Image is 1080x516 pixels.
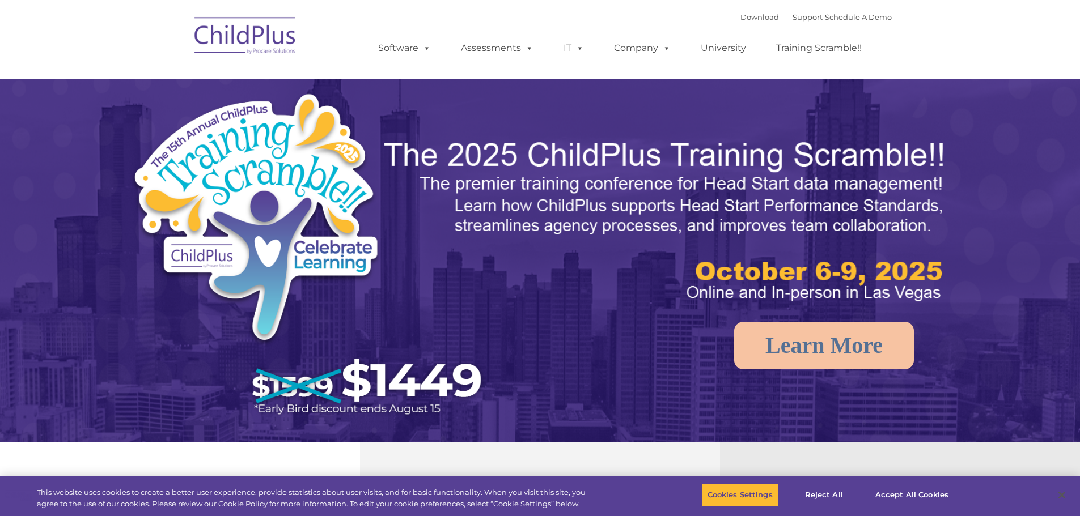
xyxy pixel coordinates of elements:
[603,37,682,59] a: Company
[793,12,823,22] a: Support
[158,75,192,83] span: Last name
[189,9,302,66] img: ChildPlus by Procare Solutions
[367,37,442,59] a: Software
[1049,483,1074,508] button: Close
[450,37,545,59] a: Assessments
[552,37,595,59] a: IT
[869,483,955,507] button: Accept All Cookies
[740,12,779,22] a: Download
[789,483,859,507] button: Reject All
[734,322,914,369] a: Learn More
[701,483,779,507] button: Cookies Settings
[765,37,873,59] a: Training Scramble!!
[689,37,757,59] a: University
[825,12,892,22] a: Schedule A Demo
[158,121,206,130] span: Phone number
[37,487,594,509] div: This website uses cookies to create a better user experience, provide statistics about user visit...
[740,12,892,22] font: |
